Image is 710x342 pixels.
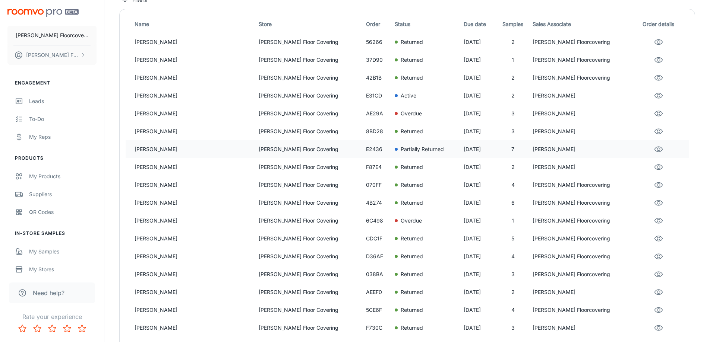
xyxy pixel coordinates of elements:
[499,270,527,278] p: 3
[366,288,389,296] p: AEEF0
[533,270,631,278] p: [PERSON_NAME] Floorcovering
[363,15,392,33] th: Order
[464,288,493,296] p: [DATE]
[29,172,97,180] div: My Products
[366,181,389,189] p: 070FF
[135,199,253,207] p: [PERSON_NAME]
[29,208,97,216] div: QR Codes
[499,181,527,189] p: 4
[135,74,253,82] p: [PERSON_NAME]
[7,9,79,17] img: Roomvo PRO Beta
[7,26,97,45] button: [PERSON_NAME] Floorcovering
[499,38,527,46] p: 2
[651,124,666,139] button: eye
[366,92,389,100] p: E31CD
[651,106,666,121] button: eye
[464,252,493,261] p: [DATE]
[533,288,631,296] p: [PERSON_NAME]
[651,70,666,85] button: eye
[651,320,666,335] button: eye
[366,270,389,278] p: 038BA
[464,145,493,153] p: [DATE]
[464,109,493,118] p: [DATE]
[259,217,360,225] p: [PERSON_NAME] Floor Covering
[464,56,493,64] p: [DATE]
[259,109,360,118] p: [PERSON_NAME] Floor Covering
[29,97,97,105] div: Leads
[651,195,666,210] button: eye
[499,217,527,225] p: 1
[499,306,527,314] p: 4
[533,145,631,153] p: [PERSON_NAME]
[75,321,89,336] button: Rate 5 star
[259,163,360,171] p: [PERSON_NAME] Floor Covering
[499,234,527,243] p: 5
[45,321,60,336] button: Rate 3 star
[651,249,666,264] button: eye
[259,127,360,135] p: [PERSON_NAME] Floor Covering
[499,199,527,207] p: 6
[651,35,666,49] button: eye
[461,15,496,33] th: Due date
[401,199,423,207] p: Returned
[135,181,253,189] p: [PERSON_NAME]
[259,56,360,64] p: [PERSON_NAME] Floor Covering
[464,38,493,46] p: [DATE]
[533,92,631,100] p: [PERSON_NAME]
[135,92,253,100] p: [PERSON_NAME]
[256,15,363,33] th: Store
[499,163,527,171] p: 2
[135,270,253,278] p: [PERSON_NAME]
[126,15,256,33] th: Name
[533,234,631,243] p: [PERSON_NAME] Floorcovering
[651,88,666,103] button: eye
[464,199,493,207] p: [DATE]
[533,306,631,314] p: [PERSON_NAME] Floorcovering
[464,324,493,332] p: [DATE]
[499,288,527,296] p: 2
[401,270,423,278] p: Returned
[366,306,389,314] p: 5CE6F
[366,127,389,135] p: 8BD28
[135,145,253,153] p: [PERSON_NAME]
[33,288,64,297] span: Need help?
[366,252,389,261] p: D36AF
[533,217,631,225] p: [PERSON_NAME] Floorcovering
[135,288,253,296] p: [PERSON_NAME]
[366,234,389,243] p: CDC1F
[30,321,45,336] button: Rate 2 star
[135,234,253,243] p: [PERSON_NAME]
[259,92,360,100] p: [PERSON_NAME] Floor Covering
[259,234,360,243] p: [PERSON_NAME] Floor Covering
[259,306,360,314] p: [PERSON_NAME] Floor Covering
[135,163,253,171] p: [PERSON_NAME]
[29,265,97,274] div: My Stores
[366,38,389,46] p: 56266
[259,181,360,189] p: [PERSON_NAME] Floor Covering
[401,145,444,153] p: Partially Returned
[401,92,416,100] p: Active
[401,181,423,189] p: Returned
[499,145,527,153] p: 7
[651,142,666,157] button: eye
[651,160,666,175] button: eye
[366,56,389,64] p: 37D90
[259,74,360,82] p: [PERSON_NAME] Floor Covering
[634,15,689,33] th: Order details
[259,324,360,332] p: [PERSON_NAME] Floor Covering
[499,74,527,82] p: 2
[530,15,634,33] th: Sales Associate
[533,181,631,189] p: [PERSON_NAME] Floorcovering
[499,56,527,64] p: 1
[366,199,389,207] p: 4B274
[464,217,493,225] p: [DATE]
[401,217,422,225] p: Overdue
[533,56,631,64] p: [PERSON_NAME] Floorcovering
[401,109,422,118] p: Overdue
[29,247,97,256] div: My Samples
[135,252,253,261] p: [PERSON_NAME]
[135,109,253,118] p: [PERSON_NAME]
[499,109,527,118] p: 3
[464,163,493,171] p: [DATE]
[259,270,360,278] p: [PERSON_NAME] Floor Covering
